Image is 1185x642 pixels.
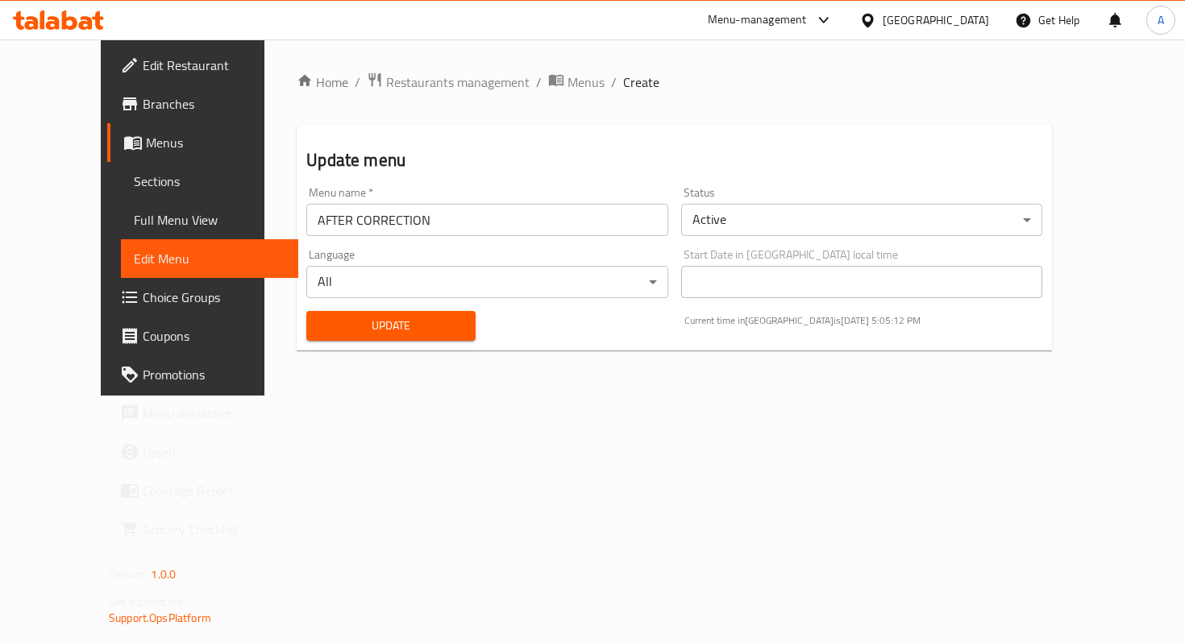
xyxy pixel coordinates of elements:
a: Choice Groups [107,278,298,317]
span: Grocery Checklist [143,520,285,539]
a: Sections [121,162,298,201]
li: / [355,72,360,92]
span: Version: [109,564,148,585]
a: Support.OpsPlatform [109,607,211,628]
span: Get support on: [109,591,183,612]
a: Edit Menu [121,239,298,278]
span: Upsell [143,442,285,462]
a: Coupons [107,317,298,355]
h2: Update menu [306,148,1042,172]
a: Restaurants management [367,72,530,93]
span: Edit Restaurant [143,56,285,75]
span: Edit Menu [134,249,285,268]
div: Active [681,204,1042,236]
span: Promotions [143,365,285,384]
span: Full Menu View [134,210,285,230]
a: Menus [107,123,298,162]
a: Home [297,72,348,92]
span: 1.0.0 [151,564,176,585]
span: Branches [143,94,285,114]
a: Menu disclaimer [107,394,298,433]
span: Sections [134,172,285,191]
a: Promotions [107,355,298,394]
a: Menus [548,72,605,93]
li: / [611,72,617,92]
span: Update [319,316,463,336]
input: Please enter Menu name [306,204,667,236]
span: Menus [568,72,605,92]
span: Choice Groups [143,288,285,307]
p: Current time in [GEOGRAPHIC_DATA] is [DATE] 5:05:12 PM [684,313,1042,328]
span: A [1158,11,1164,29]
a: Coverage Report [107,471,298,510]
span: Create [623,72,659,92]
a: Edit Restaurant [107,46,298,85]
a: Grocery Checklist [107,510,298,549]
span: Restaurants management [386,72,530,92]
a: Full Menu View [121,201,298,239]
a: Branches [107,85,298,123]
button: Update [306,311,476,341]
span: Menu disclaimer [143,404,285,423]
a: Upsell [107,433,298,471]
span: Menus [146,133,285,152]
nav: breadcrumb [297,72,1052,93]
div: All [306,266,667,298]
div: [GEOGRAPHIC_DATA] [883,11,989,29]
span: Coupons [143,326,285,346]
div: Menu-management [708,10,807,30]
span: Coverage Report [143,481,285,500]
li: / [536,72,542,92]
